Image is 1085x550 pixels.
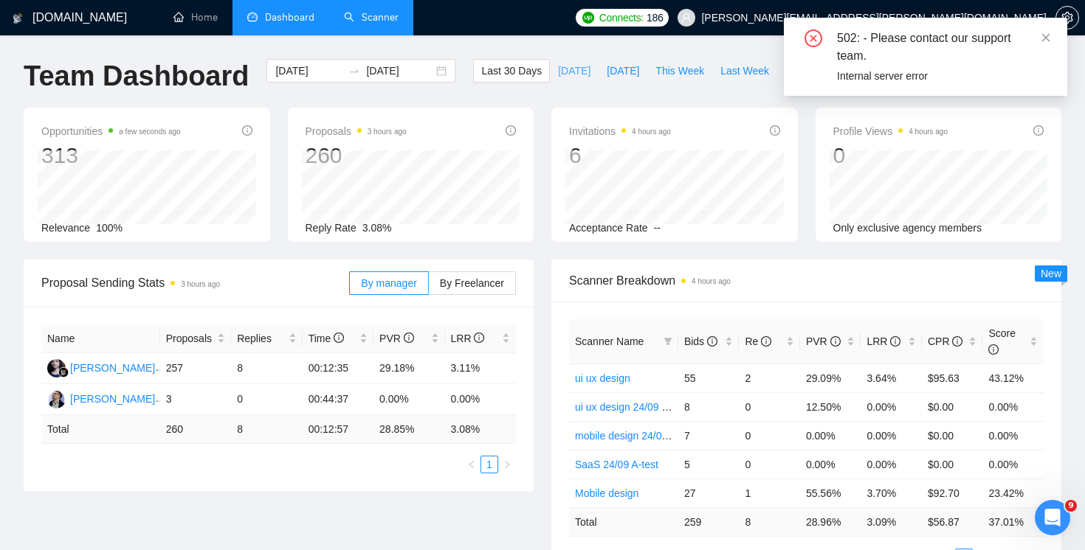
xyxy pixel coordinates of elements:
[861,421,922,450] td: 0.00%
[366,63,433,79] input: End date
[373,415,444,444] td: 28.85 %
[306,142,407,170] div: 260
[890,336,900,347] span: info-circle
[861,392,922,421] td: 0.00%
[24,59,249,94] h1: Team Dashboard
[173,11,218,24] a: homeHome
[1055,6,1079,29] button: setting
[334,333,344,343] span: info-circle
[569,122,671,140] span: Invitations
[952,336,962,347] span: info-circle
[41,142,181,170] div: 313
[678,421,740,450] td: 7
[160,415,231,444] td: 260
[41,122,181,140] span: Opportunities
[463,456,480,473] li: Previous Page
[306,222,356,234] span: Reply Rate
[481,63,542,79] span: Last 30 Days
[806,335,841,347] span: PVR
[861,363,922,392] td: 3.64%
[451,333,485,344] span: LRR
[739,421,800,450] td: 0
[309,333,344,344] span: Time
[348,65,360,77] span: swap-right
[1056,12,1078,24] span: setting
[678,392,740,421] td: 8
[922,421,983,450] td: $0.00
[654,222,661,234] span: --
[348,65,360,77] span: to
[922,363,983,392] td: $95.63
[242,125,252,136] span: info-circle
[96,222,123,234] span: 100%
[303,415,373,444] td: 00:12:57
[47,359,66,377] img: RS
[861,478,922,507] td: 3.70%
[739,507,800,536] td: 8
[837,68,1050,84] div: Internal server error
[720,63,769,79] span: Last Week
[41,274,349,292] span: Proposal Sending Stats
[575,372,630,384] a: ui ux design
[303,353,373,384] td: 00:12:35
[761,336,771,347] span: info-circle
[800,421,861,450] td: 0.00%
[745,335,771,347] span: Re
[661,330,675,352] span: filter
[445,384,517,415] td: 0.00%
[575,487,638,499] a: Mobile design
[231,415,302,444] td: 8
[678,507,740,536] td: 259
[1041,32,1051,43] span: close
[739,363,800,392] td: 2
[119,128,180,136] time: a few seconds ago
[632,128,671,136] time: 4 hours ago
[41,222,90,234] span: Relevance
[800,392,861,421] td: 12.50%
[582,12,594,24] img: upwork-logo.png
[599,10,644,26] span: Connects:
[362,222,392,234] span: 3.08%
[777,59,844,83] button: This Month
[473,59,550,83] button: Last 30 Days
[368,128,407,136] time: 3 hours ago
[373,384,444,415] td: 0.00%
[922,507,983,536] td: $ 56.87
[664,337,672,346] span: filter
[982,507,1044,536] td: 37.01 %
[575,430,735,442] a: mobile design 24/09 hook changed
[867,335,900,347] span: LRR
[569,507,678,536] td: Total
[361,277,416,289] span: By manager
[344,11,399,24] a: searchScanner
[833,142,948,170] div: 0
[707,336,717,347] span: info-circle
[265,11,314,24] span: Dashboard
[1055,12,1079,24] a: setting
[550,59,599,83] button: [DATE]
[47,392,155,404] a: YH[PERSON_NAME]
[58,367,69,377] img: gigradar-bm.png
[739,392,800,421] td: 0
[181,280,220,288] time: 3 hours ago
[231,384,302,415] td: 0
[474,333,484,343] span: info-circle
[647,59,712,83] button: This Week
[379,333,414,344] span: PVR
[830,336,841,347] span: info-circle
[575,459,658,470] a: SaaS 24/09 A-test
[41,324,160,353] th: Name
[70,360,155,376] div: [PERSON_NAME]
[303,384,373,415] td: 00:44:37
[982,392,1044,421] td: 0.00%
[739,450,800,478] td: 0
[922,450,983,478] td: $0.00
[712,59,777,83] button: Last Week
[569,271,1044,290] span: Scanner Breakdown
[498,456,516,473] li: Next Page
[166,330,214,347] span: Proposals
[800,363,861,392] td: 29.09%
[837,29,1050,65] div: 502: - Please contact our support team.
[445,415,517,444] td: 3.08 %
[247,12,258,22] span: dashboard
